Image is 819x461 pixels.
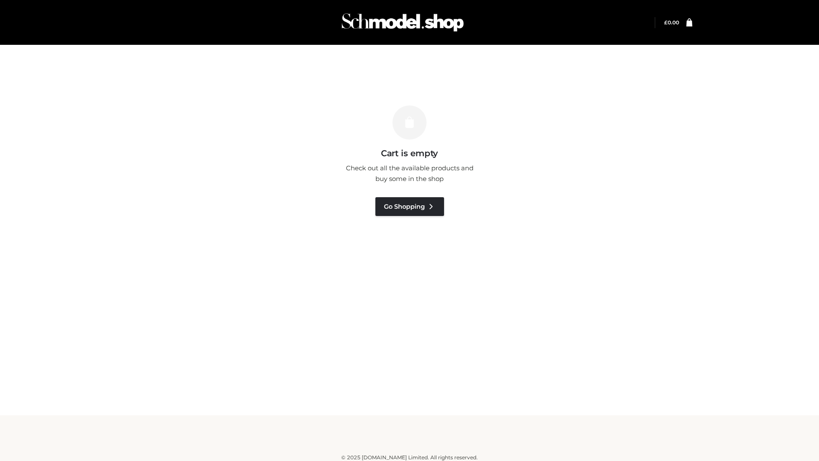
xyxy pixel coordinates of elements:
[664,19,679,26] bdi: 0.00
[375,197,444,216] a: Go Shopping
[339,6,467,39] img: Schmodel Admin 964
[146,148,673,158] h3: Cart is empty
[341,163,478,184] p: Check out all the available products and buy some in the shop
[664,19,668,26] span: £
[664,19,679,26] a: £0.00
